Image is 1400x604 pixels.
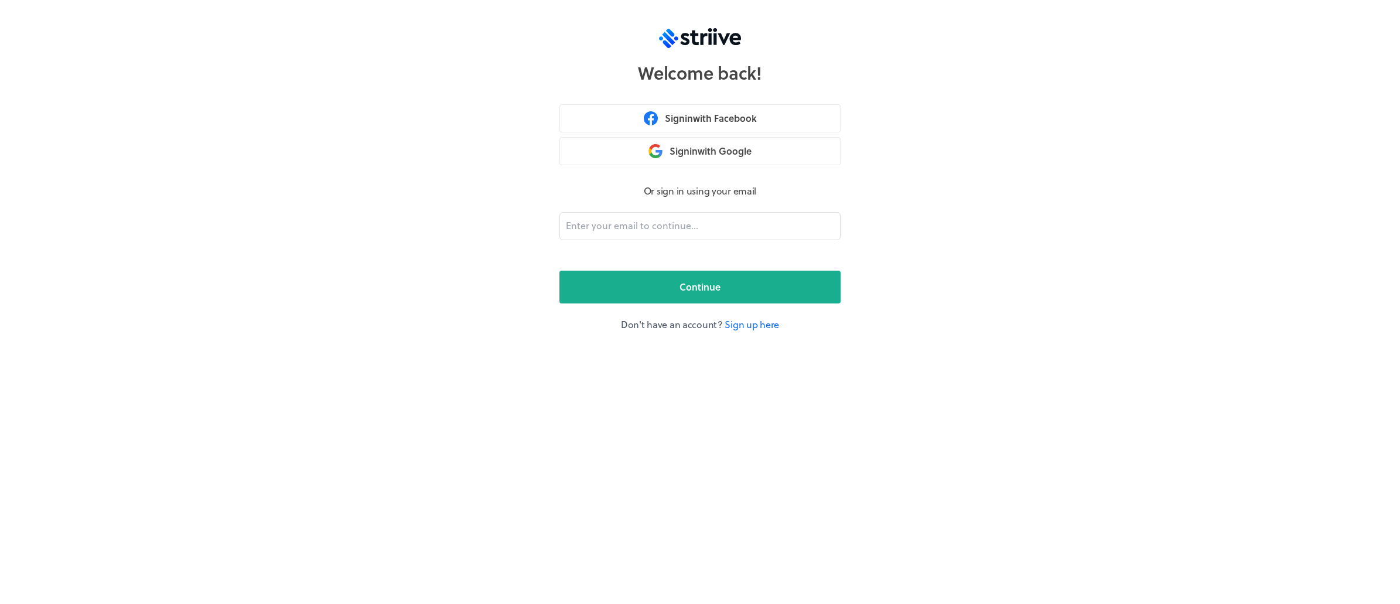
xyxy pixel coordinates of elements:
[559,184,841,198] p: Or sign in using your email
[559,271,841,303] button: Continue
[638,62,762,83] h1: Welcome back!
[725,318,779,331] a: Sign up here
[679,280,721,294] span: Continue
[559,212,841,240] input: Enter your email to continue...
[659,28,741,48] img: logo-trans.svg
[559,104,841,132] button: Signinwith Facebook
[559,318,841,332] p: Don't have an account?
[559,137,841,165] button: Signinwith Google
